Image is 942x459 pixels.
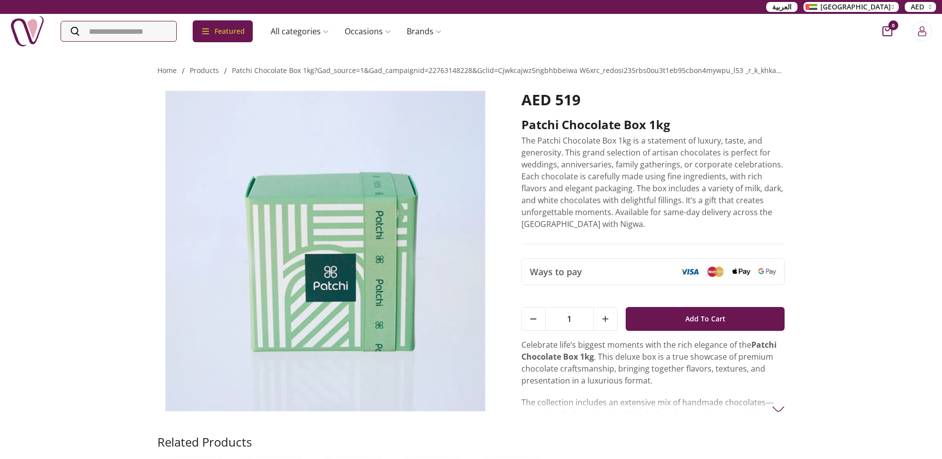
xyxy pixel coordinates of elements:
li: / [182,65,185,77]
img: Apple Pay [732,268,750,276]
p: The Patchi Chocolate Box 1kg is a statement of luxury, taste, and generosity. This grand selectio... [521,135,785,230]
span: AED [911,2,924,12]
span: العربية [772,2,792,12]
a: Home [157,66,177,75]
h2: Related Products [157,434,252,450]
span: [GEOGRAPHIC_DATA] [820,2,891,12]
a: patchi chocolate box 1kg?gad_source=1&gad_campaignid=22763148228&gclid=cjwkcajwz5ngbhbbeiwa w6xrc... [232,66,849,75]
a: products [190,66,219,75]
span: 0 [888,20,898,30]
img: Visa [681,268,699,275]
img: Arabic_dztd3n.png [805,4,817,10]
a: All categories [263,21,337,41]
button: [GEOGRAPHIC_DATA] [803,2,899,12]
img: Nigwa-uae-gifts [10,14,45,49]
button: cart-button [882,26,892,36]
img: Mastercard [707,266,725,277]
li: / [224,65,227,77]
img: arrow [772,403,785,415]
button: Login [912,21,932,41]
a: Brands [399,21,449,41]
a: Occasions [337,21,399,41]
button: AED [905,2,936,12]
h2: Patchi Chocolate Box 1kg [521,117,785,133]
p: Celebrate life’s biggest moments with the rich elegance of the . This deluxe box is a true showca... [521,339,785,386]
img: Patchi Chocolate Box 1kg Patchi chocolate gift birthday gift gift for her [157,91,494,411]
img: Google Pay [758,268,776,275]
span: 1 [546,307,593,330]
span: Ways to pay [530,265,582,279]
span: AED 519 [521,89,580,110]
span: Add To Cart [685,310,725,328]
div: Featured [193,20,253,42]
button: Add To Cart [626,307,785,331]
input: Search [61,21,176,41]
